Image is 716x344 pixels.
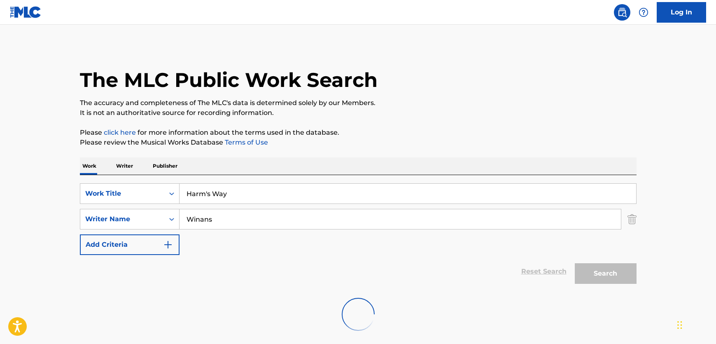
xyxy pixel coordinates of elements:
[635,4,652,21] div: Help
[617,7,627,17] img: search
[104,129,136,136] a: click here
[80,183,637,288] form: Search Form
[80,157,99,175] p: Work
[337,294,378,335] img: preloader
[85,189,159,199] div: Work Title
[677,313,682,337] div: Drag
[657,2,706,23] a: Log In
[80,68,378,92] h1: The MLC Public Work Search
[80,108,637,118] p: It is not an authoritative source for recording information.
[80,98,637,108] p: The accuracy and completeness of The MLC's data is determined solely by our Members.
[639,7,648,17] img: help
[163,240,173,250] img: 9d2ae6d4665cec9f34b9.svg
[80,128,637,138] p: Please for more information about the terms used in the database.
[150,157,180,175] p: Publisher
[85,214,159,224] div: Writer Name
[614,4,630,21] a: Public Search
[80,138,637,147] p: Please review the Musical Works Database
[10,6,42,18] img: MLC Logo
[675,304,716,344] iframe: Chat Widget
[80,234,180,255] button: Add Criteria
[114,157,135,175] p: Writer
[223,138,268,146] a: Terms of Use
[627,209,637,229] img: Delete Criterion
